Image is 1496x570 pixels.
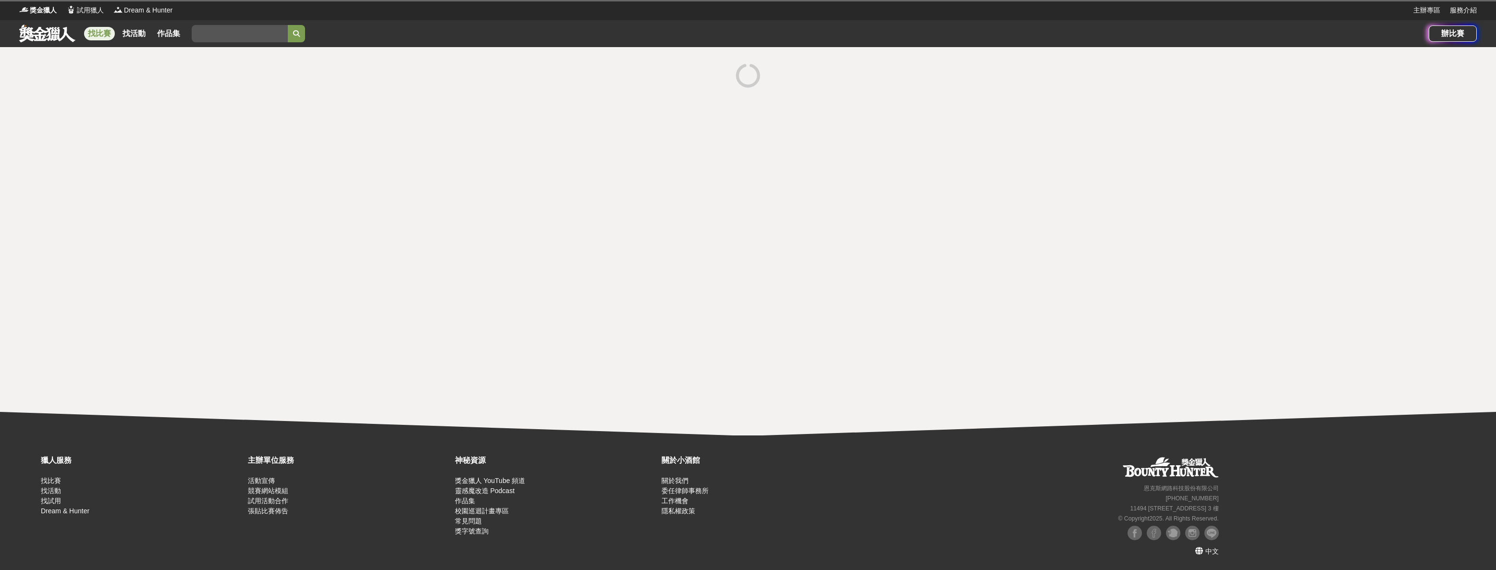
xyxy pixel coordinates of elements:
a: 服務介紹 [1450,5,1477,15]
a: LogoDream & Hunter [113,5,172,15]
img: Logo [113,5,123,14]
img: Facebook [1128,526,1142,540]
div: 主辦單位服務 [248,455,450,466]
img: Logo [66,5,76,14]
a: 試用活動合作 [248,497,288,505]
a: 獎字號查詢 [455,527,489,535]
a: 競賽網站模組 [248,487,288,495]
a: Dream & Hunter [41,507,89,515]
img: Logo [19,5,29,14]
a: 工作機會 [662,497,688,505]
a: 找比賽 [41,477,61,484]
a: 找試用 [41,497,61,505]
a: 委任律師事務所 [662,487,709,495]
a: 隱私權政策 [662,507,695,515]
small: © Copyright 2025 . All Rights Reserved. [1118,515,1218,522]
img: Plurk [1166,526,1180,540]
small: 11494 [STREET_ADDRESS] 3 樓 [1130,505,1218,512]
a: 獎金獵人 YouTube 頻道 [455,477,526,484]
a: 找活動 [41,487,61,495]
small: [PHONE_NUMBER] [1165,495,1218,502]
a: 常見問題 [455,517,482,525]
a: 校園巡迴計畫專區 [455,507,509,515]
a: 找活動 [119,27,149,40]
img: Instagram [1185,526,1200,540]
a: 靈感魔改造 Podcast [455,487,515,495]
span: 中文 [1205,547,1219,555]
div: 獵人服務 [41,455,243,466]
div: 神秘資源 [455,455,657,466]
small: 恩克斯網路科技股份有限公司 [1144,485,1219,492]
a: 作品集 [455,497,475,505]
a: 張貼比賽佈告 [248,507,288,515]
a: 活動宣傳 [248,477,275,484]
a: 關於我們 [662,477,688,484]
a: 辦比賽 [1429,25,1477,42]
a: 找比賽 [84,27,115,40]
a: 作品集 [153,27,184,40]
a: Logo試用獵人 [66,5,104,15]
img: Facebook [1147,526,1161,540]
a: 主辦專區 [1413,5,1440,15]
img: LINE [1204,526,1219,540]
span: Dream & Hunter [124,5,172,15]
span: 試用獵人 [77,5,104,15]
div: 關於小酒館 [662,455,864,466]
a: Logo獎金獵人 [19,5,57,15]
span: 獎金獵人 [30,5,57,15]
